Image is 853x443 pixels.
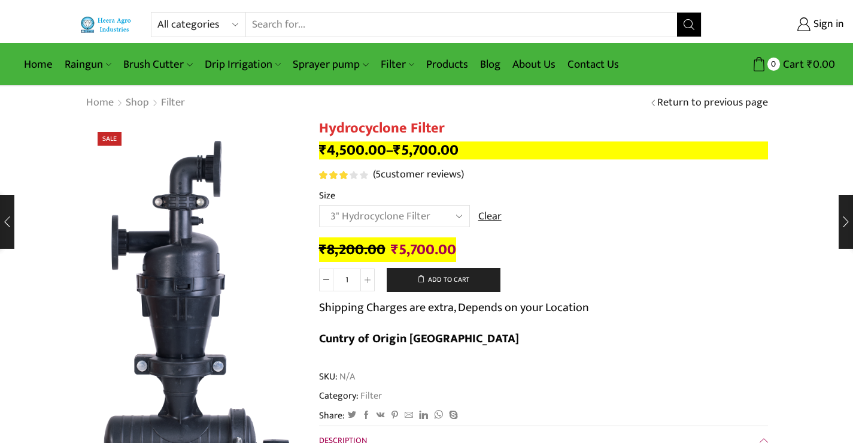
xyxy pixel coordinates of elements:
a: Filter [359,388,382,403]
a: Contact Us [561,50,625,79]
bdi: 5,700.00 [391,237,456,262]
a: Filter [160,95,186,111]
span: 5 [375,165,381,183]
span: Cart [780,56,804,73]
span: ₹ [393,138,401,162]
div: Rated 3.20 out of 5 [319,171,368,179]
b: Cuntry of Origin [GEOGRAPHIC_DATA] [319,329,519,349]
bdi: 0.00 [807,55,835,74]
a: Drip Irrigation [199,50,287,79]
span: N/A [338,370,355,384]
span: 5 [319,171,370,179]
span: SKU: [319,370,768,384]
span: Sale [98,132,122,146]
button: Add to cart [387,268,500,292]
a: Filter [375,50,420,79]
span: ₹ [391,237,399,262]
input: Product quantity [333,269,360,291]
a: Raingun [59,50,117,79]
input: Search for... [246,13,678,37]
span: Share: [319,409,345,423]
a: Sprayer pump [287,50,374,79]
bdi: 5,700.00 [393,138,459,162]
a: Clear options [478,209,502,225]
a: About Us [506,50,561,79]
a: Return to previous page [657,95,768,111]
span: Sign in [810,17,844,32]
label: Size [319,189,335,203]
span: Rated out of 5 based on customer ratings [319,171,350,179]
a: Products [420,50,474,79]
span: ₹ [319,138,327,162]
bdi: 4,500.00 [319,138,386,162]
a: Shop [125,95,150,111]
a: 0 Cart ₹0.00 [714,53,835,76]
a: Blog [474,50,506,79]
h1: Hydrocyclone Filter [319,120,768,137]
span: ₹ [319,237,327,262]
a: Home [18,50,59,79]
button: Search button [677,13,701,37]
a: Sign in [720,14,844,35]
span: 0 [767,58,780,70]
bdi: 8,200.00 [319,237,385,262]
nav: Breadcrumb [86,95,186,111]
span: ₹ [807,55,813,74]
p: – [319,141,768,159]
a: Home [86,95,114,111]
a: (5customer reviews) [373,167,464,183]
span: Category: [319,389,382,403]
p: Shipping Charges are extra, Depends on your Location [319,298,589,317]
a: Brush Cutter [117,50,198,79]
